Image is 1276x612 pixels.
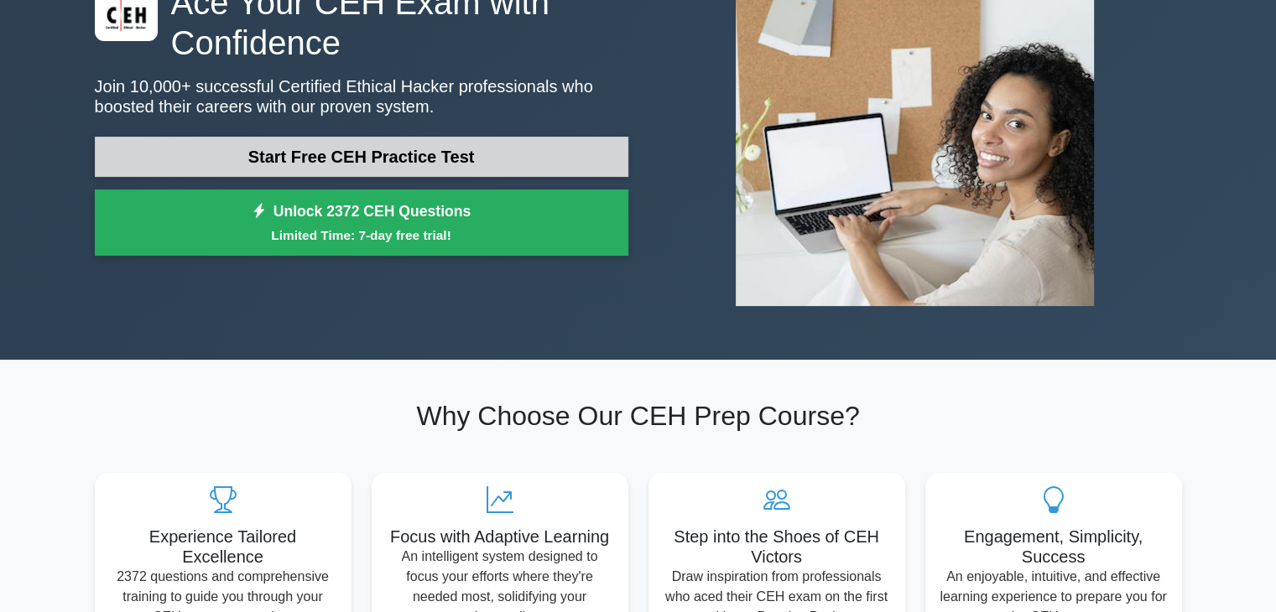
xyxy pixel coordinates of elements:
[95,400,1182,432] h2: Why Choose Our CEH Prep Course?
[116,226,607,245] small: Limited Time: 7-day free trial!
[95,76,628,117] p: Join 10,000+ successful Certified Ethical Hacker professionals who boosted their careers with our...
[95,137,628,177] a: Start Free CEH Practice Test
[95,189,628,257] a: Unlock 2372 CEH QuestionsLimited Time: 7-day free trial!
[108,526,338,567] h5: Experience Tailored Excellence
[939,526,1169,567] h5: Engagement, Simplicity, Success
[662,526,892,567] h5: Step into the Shoes of CEH Victors
[385,526,615,547] h5: Focus with Adaptive Learning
